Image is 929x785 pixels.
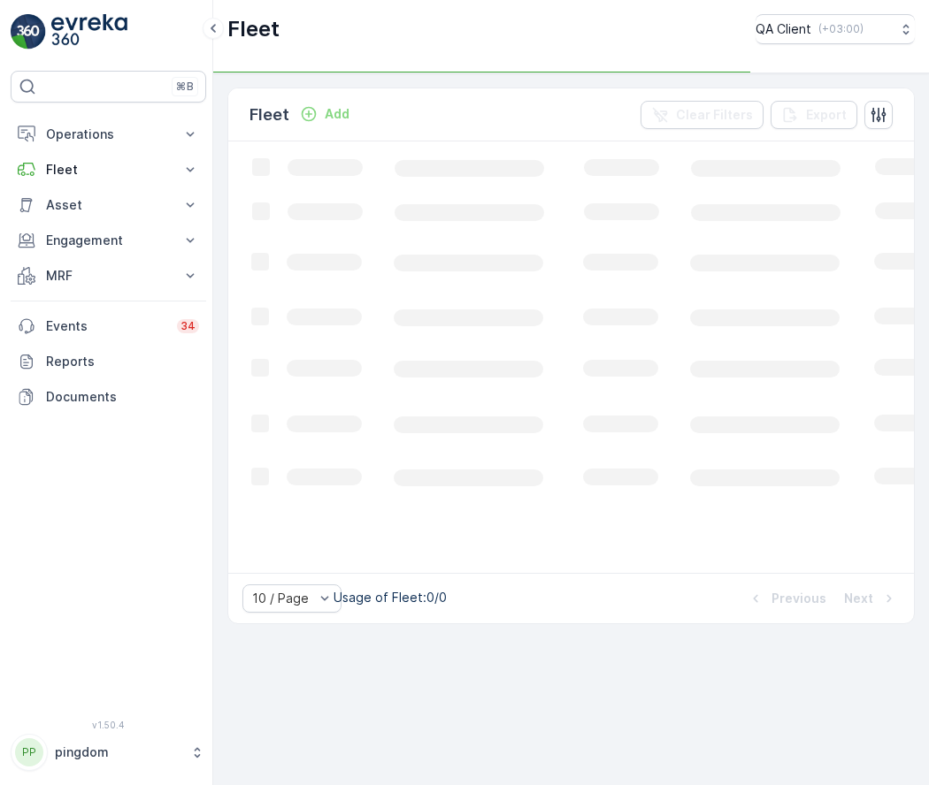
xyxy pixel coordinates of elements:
[11,117,206,152] button: Operations
[46,161,171,179] p: Fleet
[250,103,289,127] p: Fleet
[176,80,194,94] p: ⌘B
[641,101,764,129] button: Clear Filters
[227,15,280,43] p: Fleet
[51,14,127,50] img: logo_light-DOdMpM7g.png
[46,267,171,285] p: MRF
[806,106,847,124] p: Export
[180,319,196,333] p: 34
[55,743,181,761] p: pingdom
[11,14,46,50] img: logo
[11,187,206,223] button: Asset
[46,232,171,249] p: Engagement
[46,126,171,143] p: Operations
[293,103,357,125] button: Add
[771,101,857,129] button: Export
[11,734,206,771] button: PPpingdom
[756,20,811,38] p: QA Client
[772,590,826,607] p: Previous
[325,105,349,123] p: Add
[11,344,206,379] a: Reports
[11,309,206,344] a: Events34
[844,590,873,607] p: Next
[46,388,199,406] p: Documents
[11,152,206,187] button: Fleet
[818,22,864,36] p: ( +03:00 )
[15,738,43,766] div: PP
[46,317,166,335] p: Events
[676,106,753,124] p: Clear Filters
[756,14,915,44] button: QA Client(+03:00)
[842,588,900,609] button: Next
[11,223,206,258] button: Engagement
[11,379,206,415] a: Documents
[11,258,206,293] button: MRF
[46,196,171,214] p: Asset
[334,589,447,606] p: Usage of Fleet : 0/0
[745,588,828,609] button: Previous
[46,353,199,370] p: Reports
[11,720,206,730] span: v 1.50.4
